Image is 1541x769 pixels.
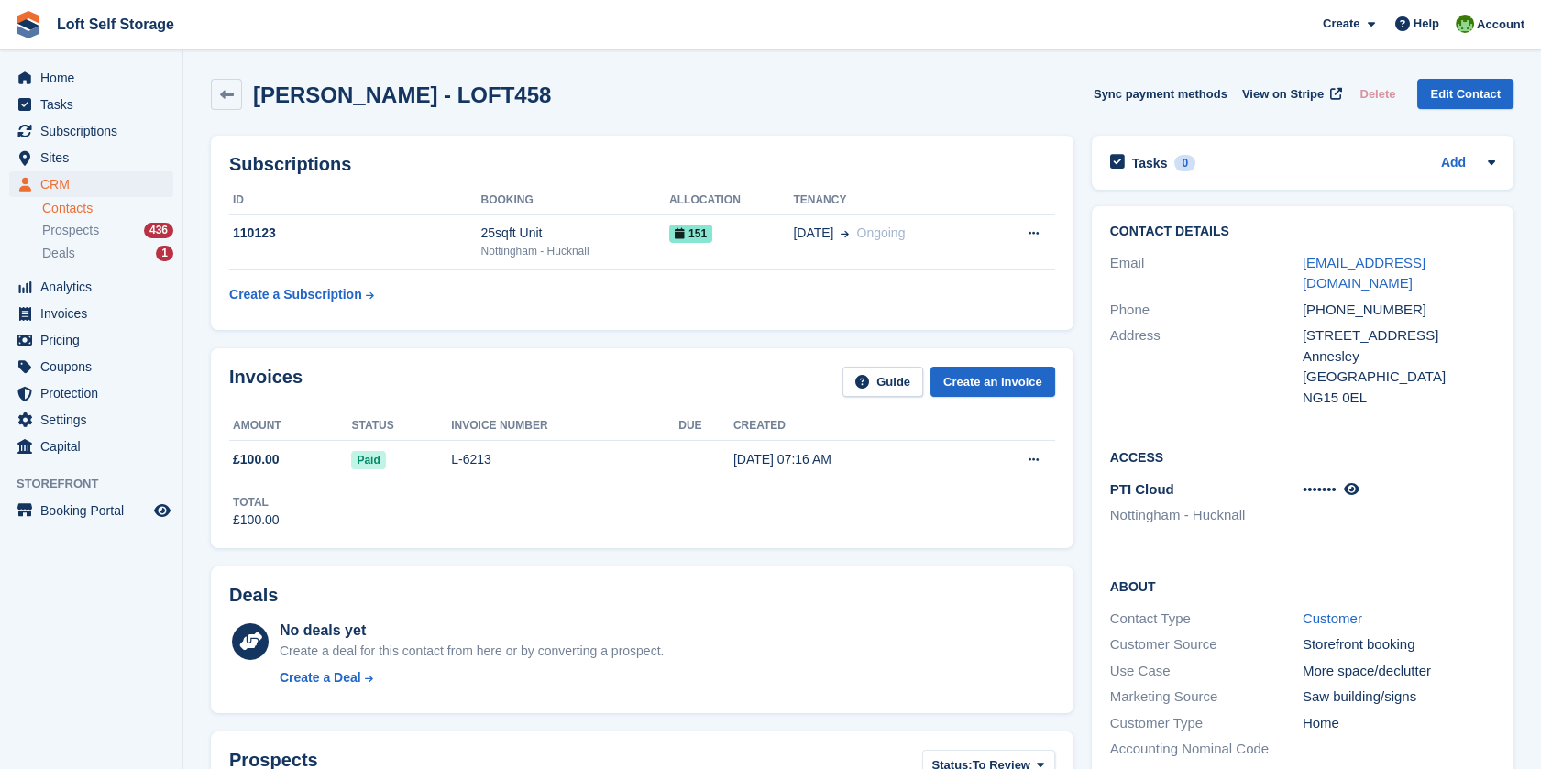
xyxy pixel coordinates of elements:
h2: [PERSON_NAME] - LOFT458 [253,82,551,107]
li: Nottingham - Hucknall [1110,505,1303,526]
div: [PHONE_NUMBER] [1303,300,1495,321]
span: Capital [40,434,150,459]
a: Contacts [42,200,173,217]
span: Sites [40,145,150,170]
a: menu [9,274,173,300]
div: Create a deal for this contact from here or by converting a prospect. [280,642,664,661]
div: Phone [1110,300,1303,321]
div: Customer Source [1110,634,1303,655]
a: menu [9,145,173,170]
span: £100.00 [233,450,280,469]
a: Create a Deal [280,668,664,687]
a: Guide [842,367,923,397]
a: Deals 1 [42,244,173,263]
th: Allocation [669,186,793,215]
span: Protection [40,380,150,406]
span: Ongoing [856,225,905,240]
span: Deals [42,245,75,262]
a: menu [9,65,173,91]
a: Preview store [151,500,173,522]
span: Help [1414,15,1439,33]
span: View on Stripe [1242,85,1324,104]
span: Account [1477,16,1524,34]
span: Paid [351,451,385,469]
img: stora-icon-8386f47178a22dfd0bd8f6a31ec36ba5ce8667c1dd55bd0f319d3a0aa187defe.svg [15,11,42,38]
h2: Subscriptions [229,154,1055,175]
span: 151 [669,225,712,243]
a: menu [9,354,173,379]
div: L-6213 [451,450,678,469]
div: 436 [144,223,173,238]
span: Storefront [17,475,182,493]
div: Customer Type [1110,713,1303,734]
div: Marketing Source [1110,687,1303,708]
span: Coupons [40,354,150,379]
span: Prospects [42,222,99,239]
div: [DATE] 07:16 AM [733,450,964,469]
a: [EMAIL_ADDRESS][DOMAIN_NAME] [1303,255,1425,291]
a: menu [9,171,173,197]
th: Created [733,412,964,441]
span: Subscriptions [40,118,150,144]
a: menu [9,380,173,406]
th: ID [229,186,481,215]
a: Prospects 436 [42,221,173,240]
a: menu [9,301,173,326]
div: Address [1110,325,1303,408]
a: Customer [1303,610,1362,626]
a: menu [9,92,173,117]
div: NG15 0EL [1303,388,1495,409]
div: No deals yet [280,620,664,642]
a: View on Stripe [1235,79,1346,109]
span: Pricing [40,327,150,353]
div: 1 [156,246,173,261]
div: £100.00 [233,511,280,530]
h2: Invoices [229,367,303,397]
th: Amount [229,412,351,441]
div: Saw building/signs [1303,687,1495,708]
th: Status [351,412,451,441]
div: Home [1303,713,1495,734]
span: Create [1323,15,1359,33]
div: Annesley [1303,346,1495,368]
span: Home [40,65,150,91]
span: PTI Cloud [1110,481,1174,497]
button: Delete [1352,79,1403,109]
span: Analytics [40,274,150,300]
th: Booking [481,186,670,215]
a: menu [9,407,173,433]
div: More space/declutter [1303,661,1495,682]
a: menu [9,498,173,523]
th: Tenancy [793,186,987,215]
th: Invoice number [451,412,678,441]
div: Nottingham - Hucknall [481,243,670,259]
th: Due [678,412,733,441]
div: Use Case [1110,661,1303,682]
h2: Tasks [1132,155,1168,171]
div: Contact Type [1110,609,1303,630]
span: Booking Portal [40,498,150,523]
div: Accounting Nominal Code [1110,739,1303,760]
div: Storefront booking [1303,634,1495,655]
button: Sync payment methods [1094,79,1227,109]
div: 0 [1174,155,1195,171]
a: Edit Contact [1417,79,1513,109]
h2: Access [1110,447,1495,466]
div: Create a Subscription [229,285,362,304]
div: Email [1110,253,1303,294]
a: Loft Self Storage [50,9,182,39]
a: Create an Invoice [930,367,1055,397]
div: [GEOGRAPHIC_DATA] [1303,367,1495,388]
img: James Johnson [1456,15,1474,33]
span: ••••••• [1303,481,1337,497]
a: menu [9,118,173,144]
div: 110123 [229,224,481,243]
span: CRM [40,171,150,197]
div: 25sqft Unit [481,224,670,243]
h2: Contact Details [1110,225,1495,239]
span: Invoices [40,301,150,326]
div: Create a Deal [280,668,361,687]
a: Create a Subscription [229,278,374,312]
div: Total [233,494,280,511]
span: Settings [40,407,150,433]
